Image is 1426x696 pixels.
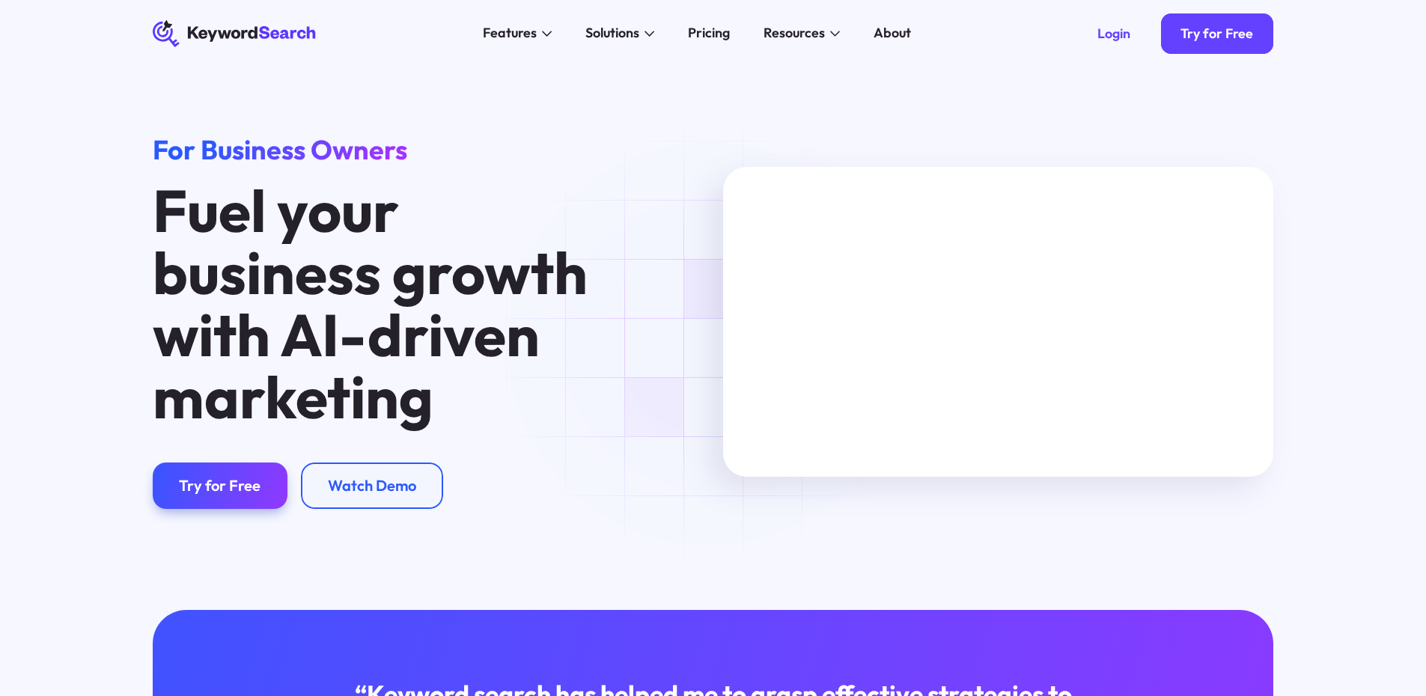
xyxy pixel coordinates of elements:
[328,476,416,495] div: Watch Demo
[585,23,639,43] div: Solutions
[723,167,1273,477] iframe: KeywordSearch Homepage Welcome
[153,180,636,429] h1: Fuel your business growth with AI-driven marketing
[179,476,260,495] div: Try for Free
[864,20,921,47] a: About
[874,23,911,43] div: About
[1180,25,1253,42] div: Try for Free
[678,20,740,47] a: Pricing
[1161,13,1274,54] a: Try for Free
[1097,25,1130,42] div: Login
[688,23,730,43] div: Pricing
[153,463,288,510] a: Try for Free
[1077,13,1151,54] a: Login
[483,23,537,43] div: Features
[153,132,407,166] span: For Business Owners
[764,23,825,43] div: Resources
